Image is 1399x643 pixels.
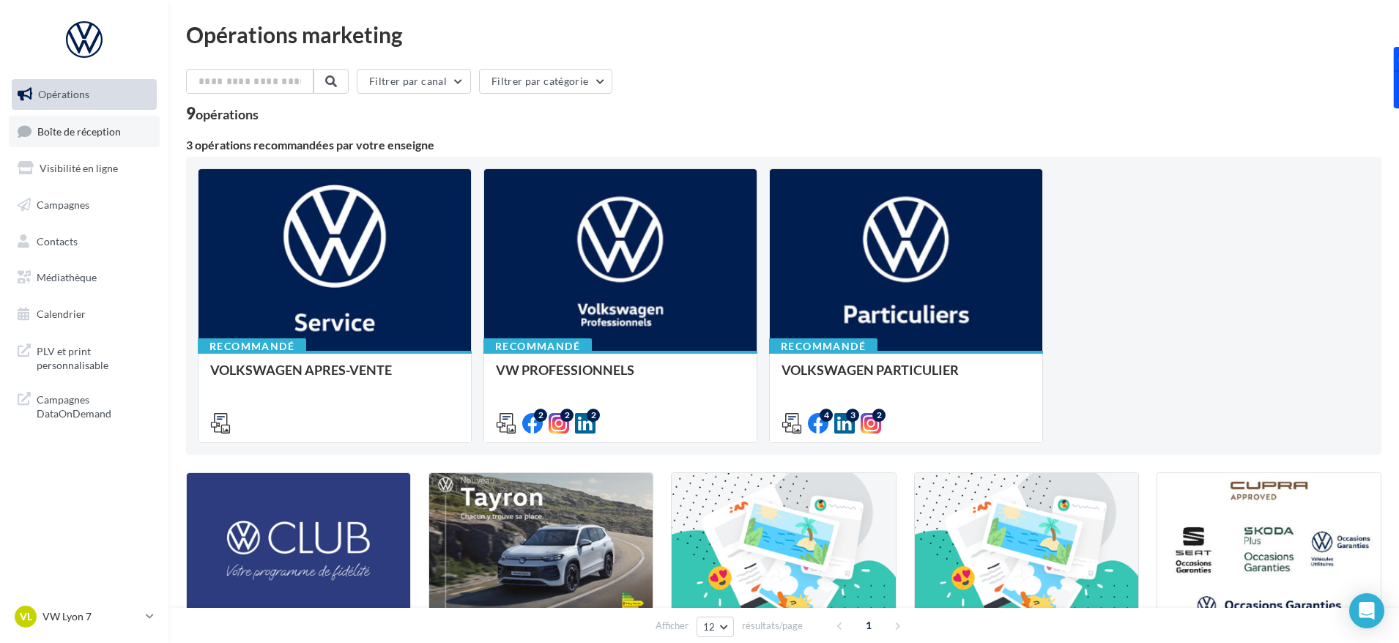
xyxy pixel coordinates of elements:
div: Recommandé [198,338,306,354]
span: résultats/page [742,619,803,633]
span: 12 [703,621,716,633]
div: 4 [820,409,833,422]
a: VL VW Lyon 7 [12,603,157,631]
span: VOLKSWAGEN APRES-VENTE [210,362,392,378]
button: Filtrer par canal [357,69,471,94]
div: 2 [560,409,574,422]
a: Campagnes DataOnDemand [9,384,160,427]
span: Opérations [38,88,89,100]
a: Opérations [9,79,160,110]
span: Campagnes DataOnDemand [37,390,151,421]
a: Calendrier [9,299,160,330]
span: VW PROFESSIONNELS [496,362,634,378]
div: 2 [872,409,886,422]
div: Opérations marketing [186,23,1381,45]
a: PLV et print personnalisable [9,335,160,379]
p: VW Lyon 7 [42,609,140,624]
span: Médiathèque [37,271,97,283]
button: Filtrer par catégorie [479,69,612,94]
span: VOLKSWAGEN PARTICULIER [782,362,959,378]
div: 3 [846,409,859,422]
span: Boîte de réception [37,124,121,137]
div: 9 [186,105,259,122]
a: Campagnes [9,190,160,220]
div: Open Intercom Messenger [1349,593,1384,628]
span: Contacts [37,234,78,247]
span: Campagnes [37,198,89,211]
span: Afficher [656,619,689,633]
a: Visibilité en ligne [9,153,160,184]
div: 2 [534,409,547,422]
span: Calendrier [37,308,86,320]
span: 1 [857,614,880,637]
div: 2 [587,409,600,422]
div: Recommandé [769,338,877,354]
a: Médiathèque [9,262,160,293]
div: 3 opérations recommandées par votre enseigne [186,139,1381,151]
a: Contacts [9,226,160,257]
div: Recommandé [483,338,592,354]
span: PLV et print personnalisable [37,341,151,373]
span: Visibilité en ligne [40,162,118,174]
span: VL [20,609,32,624]
div: opérations [196,108,259,121]
button: 12 [697,617,734,637]
a: Boîte de réception [9,116,160,147]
